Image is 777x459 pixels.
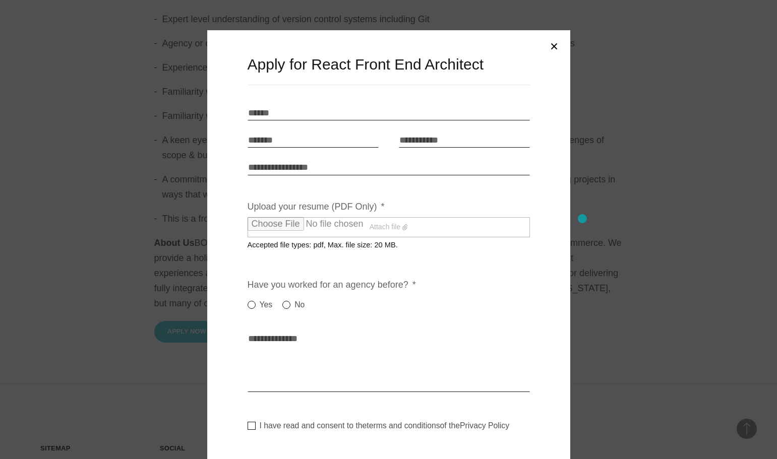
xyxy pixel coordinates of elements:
label: Have you worked for an agency before? [248,279,416,291]
h3: Apply for React Front End Architect [248,54,530,75]
label: Attach file [248,217,530,237]
span: Accepted file types: pdf, Max. file size: 20 MB. [248,233,406,249]
label: Upload your resume (PDF Only) [248,201,385,213]
label: I have read and consent to the of the [248,421,510,431]
label: Yes [248,299,273,311]
a: terms and conditions [367,421,440,430]
a: Privacy Policy [460,421,509,430]
label: No [282,299,305,311]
